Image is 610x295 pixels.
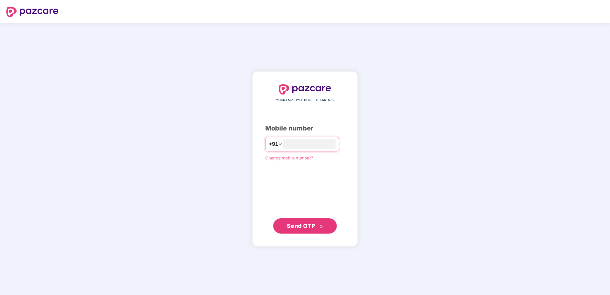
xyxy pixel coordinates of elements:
[276,98,334,103] span: YOUR EMPLOYEE BENEFITS PARTNER
[278,142,282,146] span: down
[6,7,59,17] img: logo
[319,224,323,228] span: double-right
[287,222,315,229] span: Send OTP
[273,218,337,234] button: Send OTPdouble-right
[269,140,278,148] span: +91
[265,155,313,160] a: Change mobile number?
[265,123,345,133] div: Mobile number
[279,84,331,95] img: logo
